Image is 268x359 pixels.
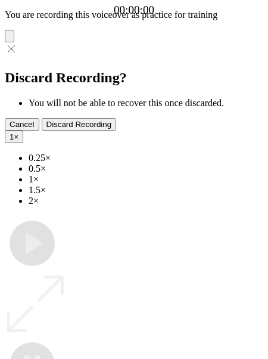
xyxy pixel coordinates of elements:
button: Cancel [5,118,39,131]
span: 1 [10,132,14,141]
li: 1.5× [29,185,263,196]
p: You are recording this voiceover as practice for training [5,10,263,20]
button: Discard Recording [42,118,117,131]
li: 2× [29,196,263,206]
a: 00:00:00 [114,4,154,17]
li: You will not be able to recover this once discarded. [29,98,263,109]
li: 1× [29,174,263,185]
button: 1× [5,131,23,143]
li: 0.5× [29,163,263,174]
h2: Discard Recording? [5,70,263,86]
li: 0.25× [29,153,263,163]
